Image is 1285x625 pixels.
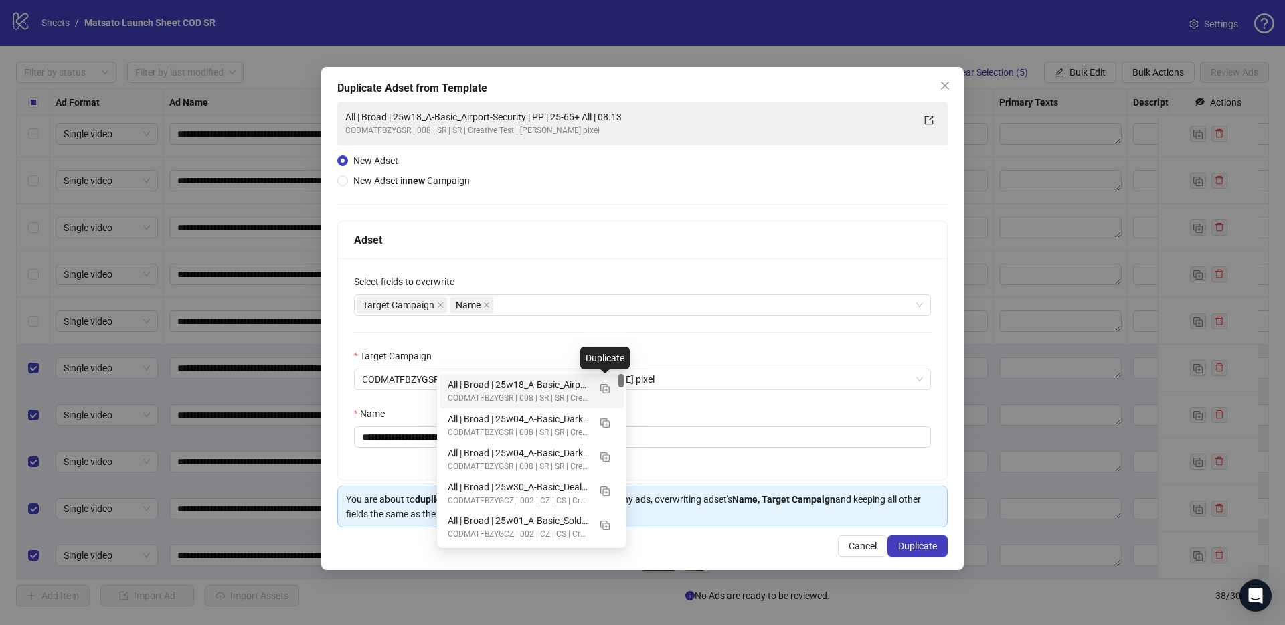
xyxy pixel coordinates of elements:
button: Duplicate [594,377,616,399]
div: All | Broad | 25w04_A-Basic_Dark-GIF | PP | 25-65+ All | 08.13 [448,446,589,460]
div: CODMATFBZYGCZ | 002 | CZ | CS | Creative Test | [PERSON_NAME] pixel [448,528,589,541]
img: Duplicate [600,418,610,428]
div: You are about to the selected adset without any ads, overwriting adset's and keeping all other fi... [346,492,939,521]
span: close [437,302,444,308]
span: CODMATFBZYGSR | 008 | SR | SR | Creative Test | Huu pixel [362,369,923,389]
span: export [924,116,934,125]
span: Target Campaign [363,298,434,312]
div: All | Broad | 25w18_A-Basic_Airport-Security | PP | 25-65+ All | 08.13 [440,374,624,408]
strong: Name, Target Campaign [732,494,835,505]
div: All | Broad | 25w18_A-Basic_Airport-Security | PP | 25-65+ All | 08.13 [448,377,589,392]
label: Name [354,406,394,421]
div: All | Broad | 25w04_A-Basic_Dark-GIF | PP | 25-65+ All | 08.13 #2 [448,412,589,426]
div: CODMATFBZYGSR | 008 | SR | SR | Creative Test | [PERSON_NAME] pixel [448,460,589,473]
img: Duplicate [600,452,610,462]
span: Name [456,298,481,312]
div: All | Broad | 25w04_A-Basic_Dark-GIF | PP | 25-65+ All | 08.13 #2 [440,408,624,442]
button: Duplicate [594,446,616,467]
button: Duplicate [887,535,948,557]
div: All | Broad | 25w01_A-Basic_Soldout-Story | PP | 08.13 #2 [440,510,624,544]
button: Duplicate [594,412,616,433]
div: CODMATFBZYGSR | 008 | SR | SR | Creative Test | [PERSON_NAME] pixel [345,124,913,137]
img: Duplicate [600,384,610,393]
div: All | Broad | 25w30_A-Basic_Deal-Of-A-Lifetime | PP | 08.13 [440,476,624,511]
span: Name [450,297,493,313]
div: All | Broad | 25w01_A-Basic_Soldout-Story | PP | 08.13 [440,544,624,578]
div: Duplicate Adset from Template [337,80,948,96]
span: Duplicate [898,541,937,551]
div: All | Broad | 25w18_A-Basic_Airport-Security | PP | 25-65+ All | 08.13 [345,110,913,124]
div: Duplicate [580,347,630,369]
label: Select fields to overwrite [354,274,463,289]
span: Target Campaign [357,297,447,313]
button: Duplicate [594,480,616,501]
div: All | Broad | 25w30_A-Basic_Deal-Of-A-Lifetime | PP | 08.13 [448,480,589,495]
span: close [940,80,950,91]
img: Duplicate [600,521,610,530]
span: Cancel [849,541,877,551]
strong: new [408,175,425,186]
div: CODMATFBZYGSR | 008 | SR | SR | Creative Test | [PERSON_NAME] pixel [448,392,589,405]
strong: duplicate and publish [415,494,507,505]
div: CODMATFBZYGSR | 008 | SR | SR | Creative Test | [PERSON_NAME] pixel [448,426,589,439]
label: Target Campaign [354,349,440,363]
span: New Adset [353,155,398,166]
button: Cancel [838,535,887,557]
div: CODMATFBZYGCZ | 002 | CZ | CS | Creative Test | [PERSON_NAME] pixel [448,495,589,507]
div: All | Broad | 25w01_A-Basic_Soldout-Story | PP | 08.13 #2 [448,513,589,528]
div: Open Intercom Messenger [1239,579,1272,612]
div: Adset [354,232,931,248]
button: Close [934,75,956,96]
span: close [483,302,490,308]
button: Duplicate [594,513,616,535]
img: Duplicate [600,486,610,496]
div: All | Broad | 25w04_A-Basic_Dark-GIF | PP | 25-65+ All | 08.13 [440,442,624,476]
input: Name [354,426,931,448]
span: New Adset in Campaign [353,175,470,186]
